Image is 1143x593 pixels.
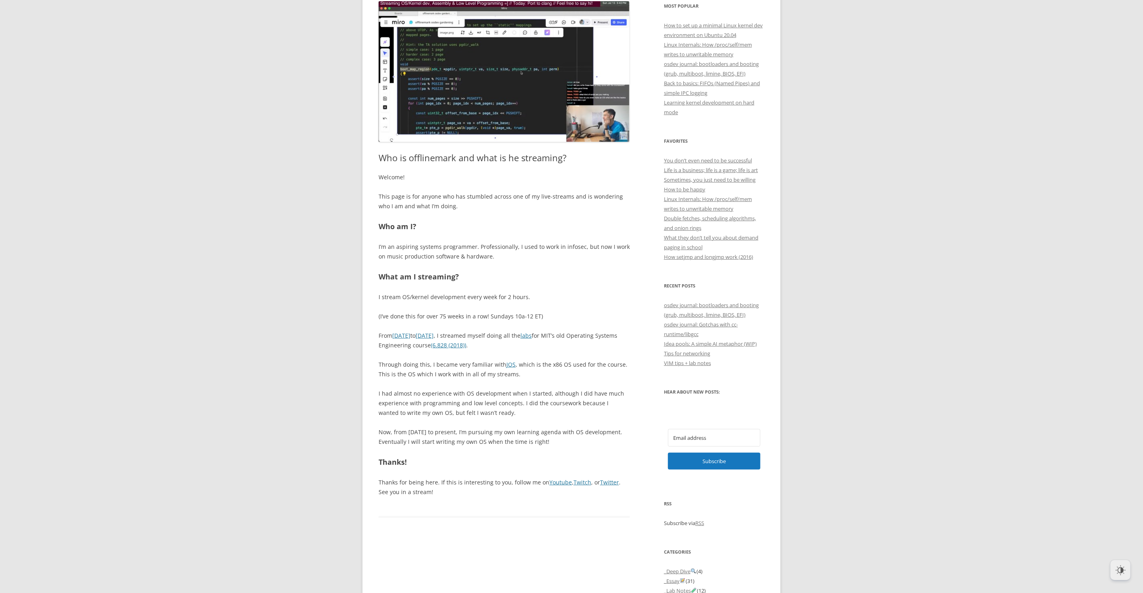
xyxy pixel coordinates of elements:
a: osdev journal: bootloaders and booting (grub, multiboot, limine, BIOS, EFI) [664,302,759,318]
a: Linux Internals: How /proc/self/mem writes to unwritable memory [664,195,752,212]
h3: Most Popular [664,1,764,11]
img: 📝 [680,578,685,583]
a: Sometimes, you just need to be willing [664,176,756,183]
h3: RSS [664,499,764,509]
a: Idea pools: A simple AI metaphor (WIP) [664,340,757,347]
a: How to set up a minimal Linux kernel dev environment on Ubuntu 20.04 [664,22,763,39]
a: How to be happy [664,186,705,193]
a: RSS [695,519,704,527]
a: You don’t even need to be successful [664,157,752,164]
a: JOS [506,361,516,368]
a: _Deep Dive [664,568,696,575]
button: Subscribe [668,453,760,470]
a: Youtube [549,478,572,486]
a: Tips for networking [664,350,710,357]
li: (4) [664,566,764,576]
p: (I’ve done this for over 75 weeks in a row! Sundays 10a-12 ET) [379,312,630,321]
a: Learning kernel development on hard mode [664,99,754,116]
img: 🔍 [691,568,696,574]
p: I’m an aspiring systems programmer. Professionally, I used to work in infosec, but now I work on ... [379,242,630,261]
a: labs [520,332,532,339]
a: osdev journal: bootloaders and booting (grub, multiboot, limine, BIOS, EFI) [664,60,759,77]
a: Twitch [574,478,591,486]
p: Subscribe via [664,518,764,528]
li: (31) [664,576,764,586]
h3: Recent Posts [664,281,764,291]
p: Through doing this, I became very familiar with , which is the x86 OS used for the course. This i... [379,360,630,379]
a: (6.828 (2018)) [431,341,466,349]
a: Twitter [600,478,619,486]
p: I had almost no experience with OS development when I started, although I did have much experienc... [379,389,630,418]
a: _Essay [664,577,686,585]
a: VIM tips + lab notes [664,359,711,367]
p: From to , I streamed myself doing all the for MIT’s old Operating Systems Engineering course . [379,331,630,350]
p: Welcome! [379,172,630,182]
h2: Thanks! [379,456,630,468]
a: Life is a business; life is a game; life is art [664,166,758,174]
p: Thanks for being here. If this is interesting to you, follow me on , , or . See you in a stream! [379,478,630,497]
p: I stream OS/kernel development every week for 2 hours. [379,292,630,302]
a: How setjmp and longjmp work (2016) [664,253,753,261]
h2: Who am I? [379,221,630,232]
h3: Categories [664,547,764,557]
input: Email address [668,429,760,447]
h2: What am I streaming? [379,271,630,283]
a: Double fetches, scheduling algorithms, and onion rings [664,215,756,232]
p: Now, from [DATE] to present, I’m pursuing my own learning agenda with OS development. Eventually ... [379,427,630,447]
p: This page is for anyone who has stumbled across one of my live-streams and is wondering who I am ... [379,192,630,211]
h3: Hear about new posts: [664,387,764,397]
img: 🧪 [691,588,696,593]
a: [DATE] [416,332,434,339]
a: What they don’t tell you about demand paging in school [664,234,758,251]
a: osdev journal: Gotchas with cc-runtime/libgcc [664,321,738,338]
h1: Who is offlinemark and what is he streaming? [379,152,630,163]
a: [DATE] [392,332,410,339]
a: Linux Internals: How /proc/self/mem writes to unwritable memory [664,41,752,58]
h3: Favorites [664,136,764,146]
a: Back to basics: FIFOs (Named Pipes) and simple IPC logging [664,80,760,96]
